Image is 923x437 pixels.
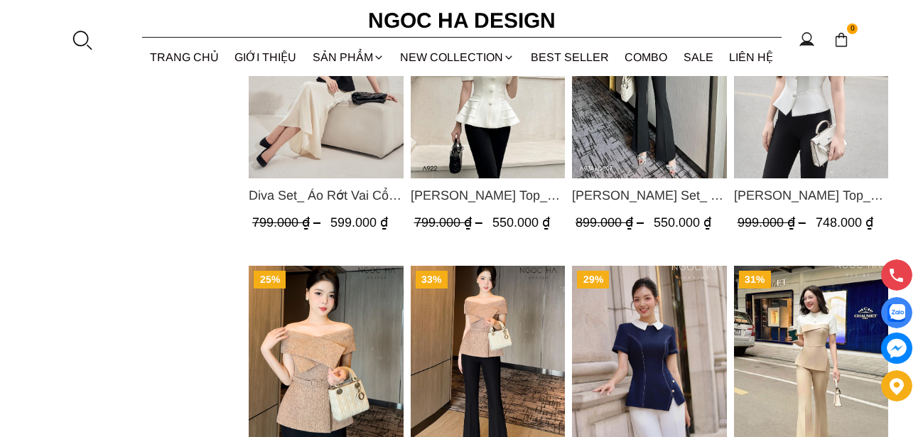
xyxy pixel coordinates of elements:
[523,38,617,76] a: BEST SELLER
[355,4,568,38] a: Ngoc Ha Design
[410,185,565,205] a: Link to Ellie Top_ Áo Cổ Tròn Tùng May Gân Nổi Màu Kem A922
[737,215,809,230] span: 999.000 ₫
[833,32,849,48] img: img-CART-ICON-ksit0nf1
[721,38,782,76] a: LIÊN HỆ
[249,185,404,205] span: Diva Set_ Áo Rớt Vai Cổ V, Chân Váy Lụa Đuôi Cá A1078+CV134
[815,215,873,230] span: 748.000 ₫
[142,38,227,76] a: TRANG CHỦ
[576,215,647,230] span: 899.000 ₫
[330,215,388,230] span: 599.000 ₫
[617,38,676,76] a: Combo
[572,185,727,205] span: [PERSON_NAME] Set_ Áo Vạt Chéo Đính 3 Cúc, Quần Suông Ống Loe A934+Q007
[676,38,722,76] a: SALE
[414,215,485,230] span: 799.000 ₫
[410,185,565,205] span: [PERSON_NAME] Top_ Áo Cổ Tròn Tùng May Gân Nổi Màu Kem A922
[492,215,549,230] span: 550.000 ₫
[881,333,912,364] a: messenger
[227,38,305,76] a: GIỚI THIỆU
[733,185,888,205] a: Link to Fiona Top_ Áo Vest Cách Điệu Cổ Ngang Vạt Chéo Tay Cộc Màu Trắng A936
[252,215,324,230] span: 799.000 ₫
[305,38,393,76] div: SẢN PHẨM
[847,23,858,35] span: 0
[733,185,888,205] span: [PERSON_NAME] Top_ Áo Vest Cách Điệu Cổ Ngang Vạt Chéo Tay Cộc Màu Trắng A936
[881,297,912,328] a: Display image
[654,215,711,230] span: 550.000 ₫
[249,185,404,205] a: Link to Diva Set_ Áo Rớt Vai Cổ V, Chân Váy Lụa Đuôi Cá A1078+CV134
[572,185,727,205] a: Link to Amy Set_ Áo Vạt Chéo Đính 3 Cúc, Quần Suông Ống Loe A934+Q007
[392,38,523,76] a: NEW COLLECTION
[887,304,905,322] img: Display image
